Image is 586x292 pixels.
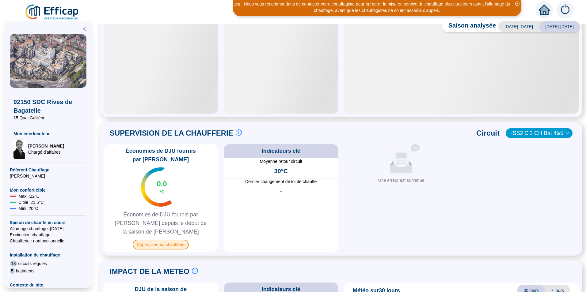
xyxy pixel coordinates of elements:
span: Cible : 21.5 °C [18,199,44,205]
span: IMPACT DE LA METEO [110,267,189,276]
img: Chargé d'affaires [13,139,26,159]
span: close-circle [515,2,519,6]
i: 2 / 3 [234,2,240,7]
span: [DATE]-[DATE] [539,21,580,32]
span: Installation de chauffage [10,252,86,258]
span: 92150 SDC Rives de Bagatelle [13,98,83,115]
span: Saison analysée [442,21,496,32]
span: Dernier changement de loi de chauffe [224,178,338,185]
span: Indicateurs clé [262,147,300,155]
span: info-circle [236,129,242,136]
span: - [280,187,282,196]
span: Maxi : 22 °C [18,193,40,199]
span: Mon interlocuteur [13,131,83,137]
span: °C [159,189,164,195]
span: Saison de chauffe en cours [10,219,86,226]
span: down [565,131,569,135]
div: Une erreur est survenue [347,177,456,184]
span: Contexte du site [10,282,86,288]
span: batiments [16,268,35,274]
img: alerts [557,1,574,18]
span: SUPERVISION DE LA CHAUFFERIE [110,128,233,138]
span: ~SS2 C'2 CH Bat 4&5 [509,129,569,138]
span: Mini : 20 °C [18,205,38,212]
span: Chaufferie : non fonctionnelle [10,238,86,244]
span: 18 [10,260,17,267]
span: 5 [10,268,15,274]
span: Référent Chauffage [10,167,86,173]
span: info-circle [192,268,198,274]
span: [DATE]-[DATE] [498,21,539,32]
span: Chargé d'affaires [28,149,64,155]
span: Moyenne retour circuit [224,158,338,164]
span: Économies de DJU fournis par [PERSON_NAME] depuis le début de la saison de [PERSON_NAME] [106,210,215,236]
span: Circuit [476,128,500,138]
span: 0.0 [157,179,167,189]
img: efficap energie logo [25,4,80,21]
span: home [539,4,550,15]
div: Nous vous recommandons de contacter votre chauffagiste pour préparer la mise en service du chauff... [234,1,520,14]
span: 15 Quai Galliéni [13,115,83,121]
span: Mon confort cible [10,187,86,193]
span: Superviser ma chaufferie [133,240,189,249]
span: [PERSON_NAME] [28,143,64,149]
span: Économies de DJU fournis par [PERSON_NAME] [106,147,215,164]
span: 30°C [274,167,288,175]
span: double-left [82,27,86,31]
span: circuits régulés [18,260,47,267]
span: Allumage chauffage : [DATE] [10,226,86,232]
span: [PERSON_NAME] [10,173,86,179]
span: Exctinction chauffage : -- [10,232,86,238]
img: indicateur températures [141,167,172,207]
